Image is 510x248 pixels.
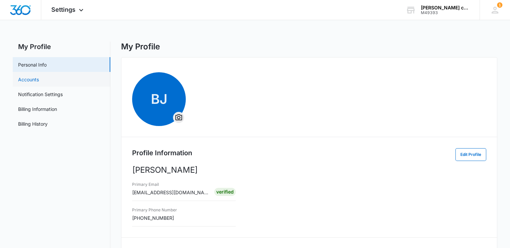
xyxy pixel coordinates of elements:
a: Personal Info [18,61,47,68]
span: Settings [51,6,75,13]
button: Overflow Menu [173,112,184,123]
span: 1 [497,2,502,8]
h1: My Profile [121,42,160,52]
a: Billing Information [18,106,57,113]
p: [PERSON_NAME] [132,164,486,176]
div: account name [421,5,470,10]
a: Accounts [18,76,39,83]
span: BJ [132,72,186,126]
span: [EMAIL_ADDRESS][DOMAIN_NAME] [132,190,213,195]
h2: My Profile [13,42,110,52]
h3: Primary Phone Number [132,207,177,213]
div: [PHONE_NUMBER] [132,206,177,221]
span: BJOverflow Menu [132,72,186,126]
a: Notification Settings [18,91,63,98]
div: account id [421,10,470,15]
h3: Primary Email [132,181,210,188]
a: Billing History [18,120,48,127]
h2: Profile Information [132,148,192,158]
div: notifications count [497,2,502,8]
div: Verified [214,188,236,196]
button: Edit Profile [455,148,486,161]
